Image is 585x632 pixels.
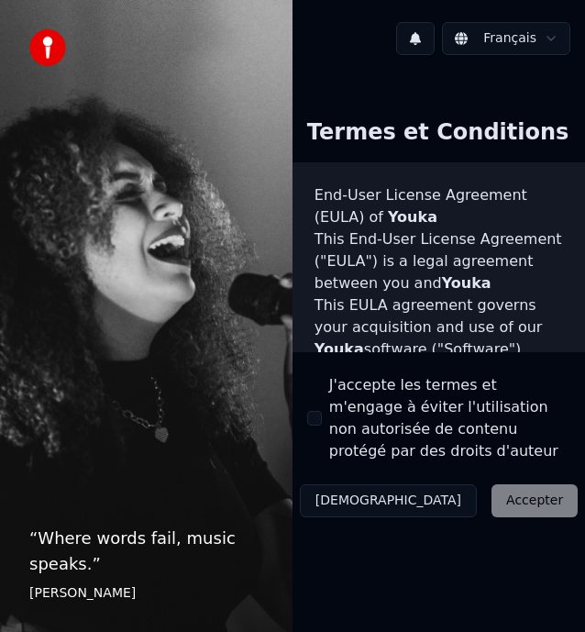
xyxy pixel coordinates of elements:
h3: End-User License Agreement (EULA) of [315,184,563,228]
footer: [PERSON_NAME] [29,584,263,603]
img: youka [29,29,66,66]
label: J'accepte les termes et m'engage à éviter l'utilisation non autorisée de contenu protégé par des ... [329,374,570,462]
button: [DEMOGRAPHIC_DATA] [300,484,477,517]
p: This EULA agreement governs your acquisition and use of our software ("Software") directly from o... [315,294,563,449]
p: “ Where words fail, music speaks. ” [29,526,263,577]
span: Youka [388,208,437,226]
div: Termes et Conditions [292,104,583,162]
span: Youka [315,340,364,358]
span: Youka [442,274,491,292]
p: This End-User License Agreement ("EULA") is a legal agreement between you and [315,228,563,294]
